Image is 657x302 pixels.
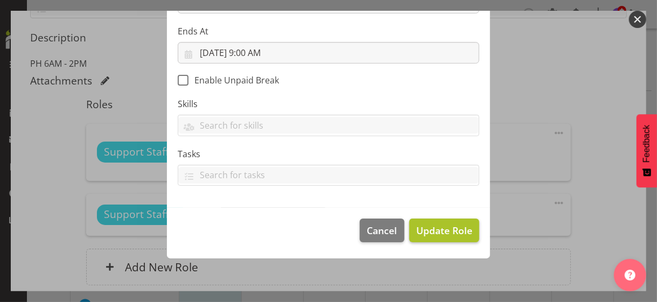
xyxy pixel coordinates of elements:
span: 27 [272,216,281,226]
span: 4 [296,236,300,246]
span: 6 [339,236,344,246]
span: T [296,115,300,125]
span: 16 [337,175,346,186]
span: 5 [253,155,257,165]
span: 21 [294,196,303,206]
span: 8 [318,155,322,165]
span: 4 [231,155,235,165]
span: 31 [207,236,215,246]
span: T [253,115,257,125]
span: 30 [337,216,346,226]
span: S [209,115,213,125]
span: 29 [316,216,324,226]
span: 22 [316,196,324,206]
button: Feedback - Show survey [637,114,657,187]
span: 18 [229,196,237,206]
span: 23 [337,196,346,206]
span: 28 [294,216,303,226]
span: 12 [251,175,260,186]
span: F [318,115,321,125]
span: Feedback [642,125,652,163]
span: 25 [229,216,237,226]
span: 1 [318,135,322,145]
button: Cancel [360,219,404,242]
button: Update Role [409,219,479,242]
label: Ends At [178,25,479,38]
span: S [339,115,344,125]
span: M [229,115,236,125]
span: Update Role [416,223,472,237]
span: 11 [229,175,237,186]
span: 13 [272,175,281,186]
span: 2 [339,135,344,145]
span: 3 [209,155,213,165]
span: 20 [272,196,281,206]
span: 28 [229,135,237,145]
span: 14 [294,175,303,186]
span: 5 [318,236,322,246]
span: 10 [207,175,215,186]
input: Click to select... [178,42,479,64]
span: Cancel [367,223,397,237]
span: 7 [296,155,300,165]
span: 31 [294,135,303,145]
img: help-xxl-2.png [625,270,635,280]
span: 3 [275,236,279,246]
span: 1 [231,236,235,246]
span: 19 [251,196,260,206]
span: 26 [251,216,260,226]
span: 2 [253,236,257,246]
span: 15 [316,175,324,186]
span: 6 [275,155,279,165]
span: 29 [251,135,260,145]
span: 17 [207,196,215,206]
span: W [273,115,280,125]
span: 30 [272,135,281,145]
span: : [274,271,278,298]
span: 9 [339,155,344,165]
span: 24 [207,216,215,226]
span: 27 [207,135,215,145]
